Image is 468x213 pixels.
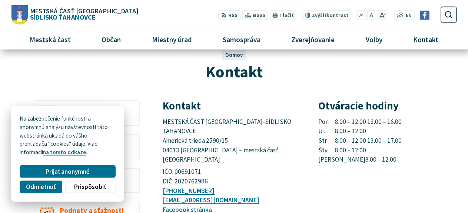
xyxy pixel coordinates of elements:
[318,126,335,136] span: Ut
[27,30,73,50] span: Mestská časť
[228,12,238,20] span: RSS
[318,155,365,165] span: [PERSON_NAME]
[149,30,195,50] span: Miestny úrad
[318,100,457,112] h3: Otváracie hodiny
[11,5,27,24] img: Prejsť na domovskú stránku
[20,165,115,178] button: Prijať anonymné
[420,11,429,20] img: Prejsť na Facebook stránku
[60,105,116,113] span: Kalendár udalostí
[225,51,243,58] a: Domov
[218,10,240,20] a: RSS
[363,30,385,50] span: Voľby
[163,100,301,112] h3: Kontakt
[163,118,292,164] span: MESTSKÁ ČASŤ [GEOGRAPHIC_DATA]-SÍDLISKO ŤAHANOVCE Americká trieda 2590/15 04013 [GEOGRAPHIC_DATA]...
[139,30,204,50] a: Miestny úrad
[17,30,83,50] a: Mestská časť
[269,10,296,20] button: Tlačiť
[163,196,259,204] a: [EMAIL_ADDRESS][DOMAIN_NAME]
[220,30,263,50] span: Samospráva
[353,30,395,50] a: Voľby
[312,13,349,18] span: kontrast
[89,30,133,50] a: Občan
[27,7,138,21] span: Sídlisko Ťahanovce
[411,30,441,50] span: Kontakt
[242,10,268,20] a: Mapa
[34,100,140,126] a: Kalendár udalostí plánované podujatia
[318,146,335,155] span: Štv
[11,5,138,24] a: Logo Sídlisko Ťahanovce, prejsť na domovskú stránku.
[163,167,301,186] p: IČO: 00691071 DIČ: 2020762986
[318,117,457,165] p: 8.00 – 12.00 13.00 – 16.00 8.00 – 12.00 8.00 – 12.00 13.00 – 17.00 8.00 – 12.00 8.00 – 12.00
[253,12,265,20] span: Mapa
[367,10,375,20] button: Nastaviť pôvodnú veľkosť písma
[210,30,273,50] a: Samospráva
[377,10,388,20] button: Zväčšiť veľkosť písma
[46,168,90,176] span: Prijať anonymné
[279,30,347,50] a: Zverejňovanie
[302,10,351,20] button: Zvýšiťkontrast
[20,115,115,157] p: Na zabezpečenie funkčnosti a anonymnú analýzu návštevnosti táto webstránka ukladá do vášho prehli...
[289,30,338,50] span: Zverejňovanie
[206,61,263,82] span: Kontakt
[30,7,138,14] span: Mestská časť [GEOGRAPHIC_DATA]
[163,187,215,195] a: [PHONE_NUMBER]
[74,183,106,191] span: Prispôsobiť
[404,12,414,20] a: EN
[318,136,335,146] span: Str
[43,149,86,156] a: na tomto odkaze
[406,12,412,20] span: EN
[279,13,293,18] span: Tlačiť
[401,30,451,50] a: Kontakt
[357,10,366,20] button: Zmenšiť veľkosť písma
[65,181,115,193] button: Prispôsobiť
[99,30,124,50] span: Občan
[312,12,326,18] span: Zvýšiť
[20,181,62,193] button: Odmietnuť
[26,183,56,191] span: Odmietnuť
[318,117,335,127] span: Pon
